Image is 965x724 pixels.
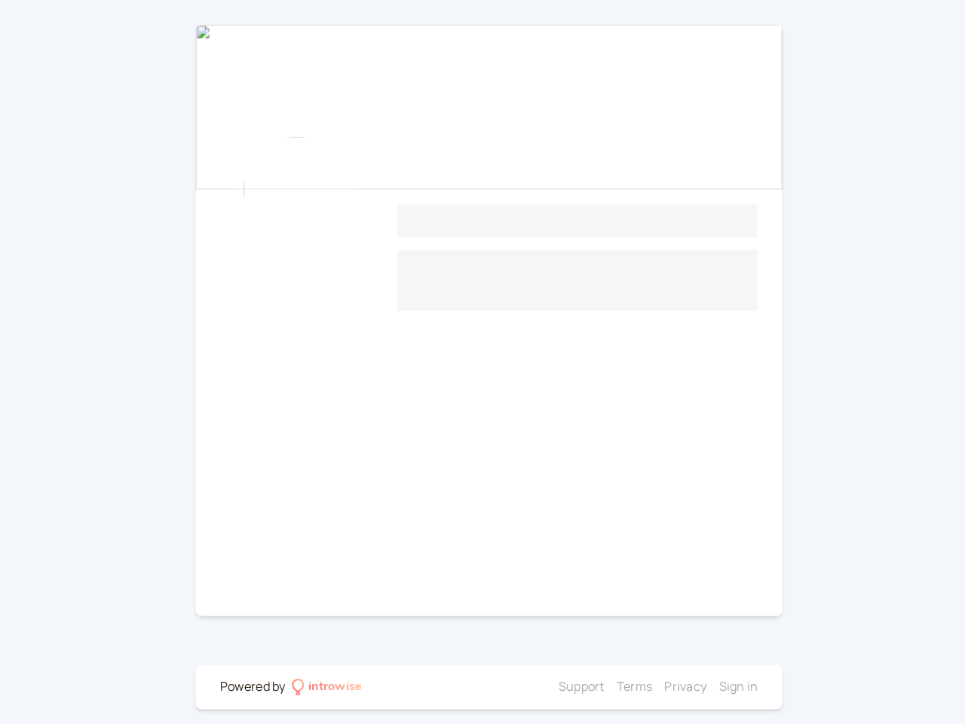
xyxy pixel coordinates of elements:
a: Sign in [709,669,748,686]
a: introwise [288,668,358,688]
div: introwise [305,668,357,688]
div: Powered by [217,668,282,688]
a: Support [551,669,596,686]
h1: Loading... [392,202,748,235]
a: Privacy [656,669,697,686]
a: Terms [608,669,644,686]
